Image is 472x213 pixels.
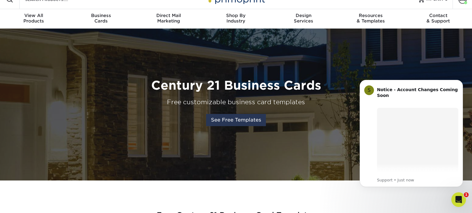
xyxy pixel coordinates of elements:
a: See Free Templates [206,114,266,126]
div: Marketing [135,13,202,24]
a: DesignServices [270,9,337,29]
div: & Templates [337,13,405,24]
a: Resources& Templates [337,9,405,29]
a: Contact& Support [405,9,472,29]
div: Industry [202,13,270,24]
iframe: Intercom notifications message [351,72,472,210]
span: Direct Mail [135,13,202,18]
div: & Support [405,13,472,24]
div: Cards [67,13,135,24]
span: Design [270,13,337,18]
span: Shop By [202,13,270,18]
span: Resources [337,13,405,18]
div: Services [270,13,337,24]
span: Contact [405,13,472,18]
h1: Century 21 Business Cards [56,78,416,93]
a: Shop ByIndustry [202,9,270,29]
iframe: Intercom live chat [451,192,466,207]
a: BusinessCards [67,9,135,29]
div: Free customizable business card templates [56,98,416,107]
span: 1 [464,192,469,197]
span: Business [67,13,135,18]
a: Direct MailMarketing [135,9,202,29]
